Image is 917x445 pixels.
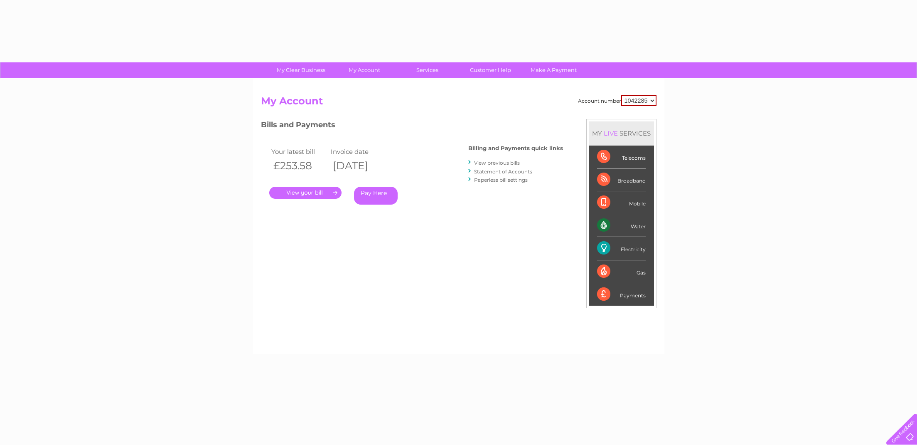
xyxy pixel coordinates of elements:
[474,177,528,183] a: Paperless bill settings
[269,157,329,174] th: £253.58
[597,191,646,214] div: Mobile
[269,146,329,157] td: Your latest bill
[269,187,342,199] a: .
[602,129,620,137] div: LIVE
[597,283,646,306] div: Payments
[393,62,462,78] a: Services
[597,214,646,237] div: Water
[330,62,398,78] a: My Account
[474,168,532,175] a: Statement of Accounts
[267,62,335,78] a: My Clear Business
[468,145,563,151] h4: Billing and Payments quick links
[597,237,646,260] div: Electricity
[597,260,646,283] div: Gas
[519,62,588,78] a: Make A Payment
[354,187,398,205] a: Pay Here
[589,121,654,145] div: MY SERVICES
[474,160,520,166] a: View previous bills
[597,168,646,191] div: Broadband
[329,146,388,157] td: Invoice date
[578,95,656,106] div: Account number
[456,62,525,78] a: Customer Help
[329,157,388,174] th: [DATE]
[597,146,646,168] div: Telecoms
[261,95,656,111] h2: My Account
[261,119,563,133] h3: Bills and Payments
